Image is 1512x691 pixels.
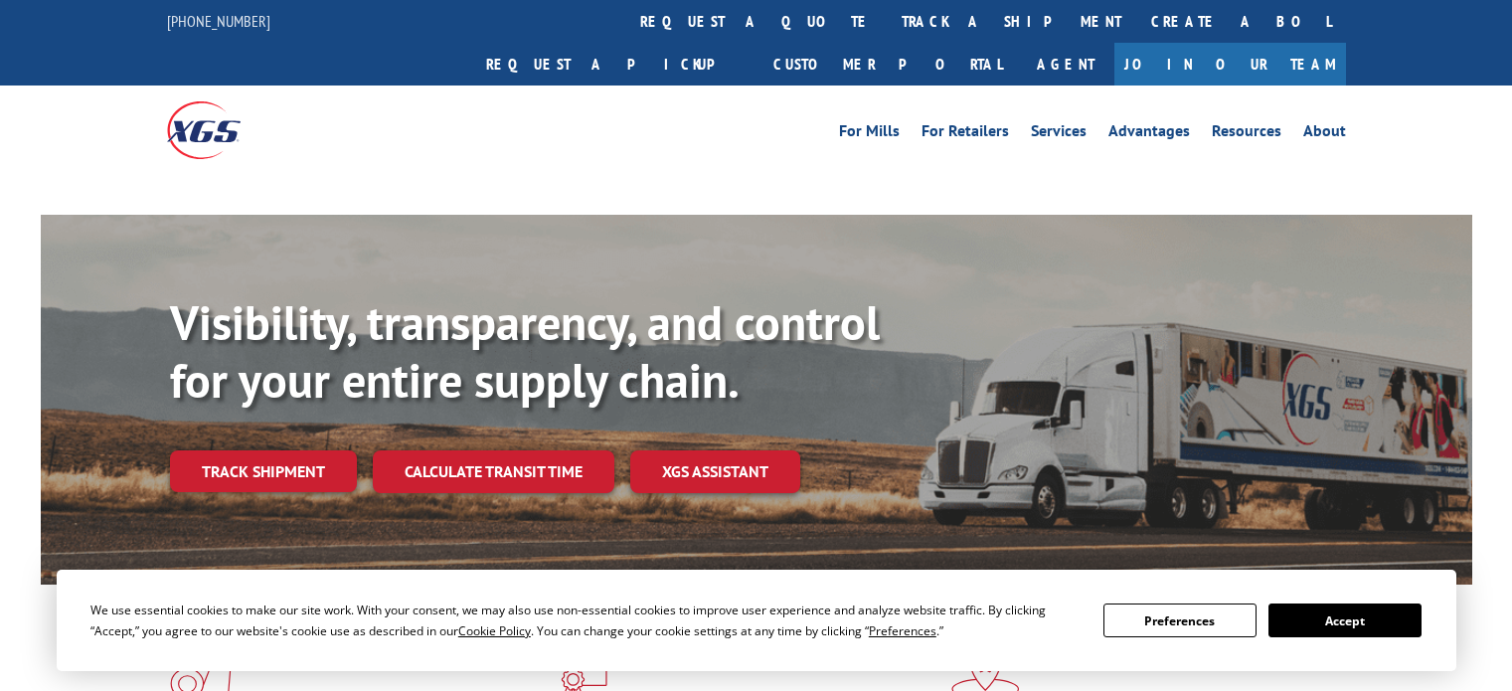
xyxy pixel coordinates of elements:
[922,123,1009,145] a: For Retailers
[1108,123,1190,145] a: Advantages
[1031,123,1087,145] a: Services
[1268,604,1422,637] button: Accept
[170,291,880,411] b: Visibility, transparency, and control for your entire supply chain.
[1212,123,1281,145] a: Resources
[1114,43,1346,86] a: Join Our Team
[170,450,357,492] a: Track shipment
[458,622,531,639] span: Cookie Policy
[1017,43,1114,86] a: Agent
[373,450,614,493] a: Calculate transit time
[839,123,900,145] a: For Mills
[758,43,1017,86] a: Customer Portal
[630,450,800,493] a: XGS ASSISTANT
[869,622,936,639] span: Preferences
[90,600,1080,641] div: We use essential cookies to make our site work. With your consent, we may also use non-essential ...
[57,570,1456,671] div: Cookie Consent Prompt
[1303,123,1346,145] a: About
[1103,604,1257,637] button: Preferences
[471,43,758,86] a: Request a pickup
[167,11,270,31] a: [PHONE_NUMBER]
